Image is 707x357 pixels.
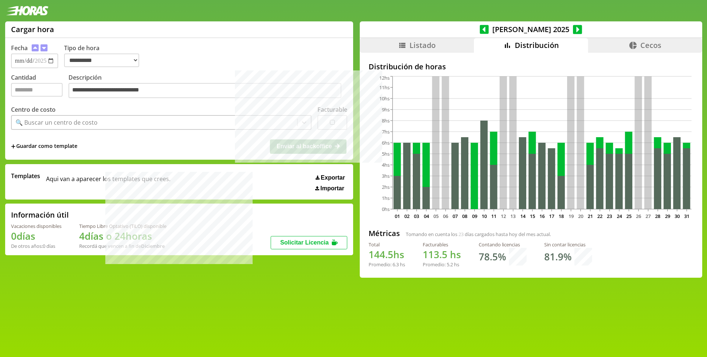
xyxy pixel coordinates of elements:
[491,213,496,219] text: 11
[479,241,527,248] div: Contando licencias
[369,261,405,268] div: Promedio: hs
[674,213,679,219] text: 30
[321,174,345,181] span: Exportar
[616,213,622,219] text: 24
[141,243,165,249] b: Diciembre
[11,229,61,243] h1: 0 días
[640,40,661,50] span: Cecos
[393,261,399,268] span: 6.3
[11,24,54,34] h1: Cargar hora
[382,117,390,124] tspan: 8hs
[520,213,525,219] text: 14
[665,213,670,219] text: 29
[568,213,573,219] text: 19
[510,213,516,219] text: 13
[549,213,554,219] text: 17
[11,73,68,100] label: Cantidad
[607,213,612,219] text: 23
[382,173,390,179] tspan: 3hs
[544,250,571,263] h1: 81.9 %
[382,150,390,157] tspan: 5hs
[382,128,390,135] tspan: 7hs
[379,95,390,102] tspan: 10hs
[458,231,464,238] span: 23
[79,223,166,229] div: Tiempo Libre Optativo (TiLO) disponible
[15,118,98,126] div: 🔍 Buscar un centro de costo
[79,243,166,249] div: Recordá que vencen a fin de
[544,241,592,248] div: Sin contar licencias
[395,213,400,219] text: 01
[423,241,461,248] div: Facturables
[369,241,405,248] div: Total
[317,105,347,114] label: Facturable
[11,142,77,150] span: +Guardar como template
[369,248,393,261] span: 144.5
[501,213,506,219] text: 12
[472,213,477,219] text: 09
[379,84,390,91] tspan: 11hs
[369,248,405,261] h1: hs
[68,73,347,100] label: Descripción
[11,83,63,97] input: Cantidad
[414,213,419,219] text: 03
[11,172,40,180] span: Templates
[423,213,429,219] text: 04
[636,213,641,219] text: 26
[626,213,631,219] text: 25
[423,248,461,261] h1: hs
[11,142,15,150] span: +
[280,239,329,246] span: Solicitar Licencia
[379,74,390,81] tspan: 12hs
[489,24,573,34] span: [PERSON_NAME] 2025
[11,243,61,249] div: De otros años: 0 días
[453,213,458,219] text: 07
[409,40,436,50] span: Listado
[479,250,506,263] h1: 78.5 %
[382,106,390,113] tspan: 9hs
[64,53,139,67] select: Tipo de hora
[423,248,447,261] span: 113.5
[406,231,551,238] span: Tomando en cuenta los días cargados hasta hoy del mes actual.
[382,195,390,201] tspan: 1hs
[382,206,390,212] tspan: 0hs
[11,44,28,52] label: Fecha
[64,44,145,68] label: Tipo de hora
[515,40,559,50] span: Distribución
[530,213,535,219] text: 15
[46,172,170,192] span: Aqui van a aparecer los templates que crees.
[587,213,592,219] text: 21
[433,213,438,219] text: 05
[11,105,56,114] label: Centro de costo
[578,213,583,219] text: 20
[271,236,347,249] button: Solicitar Licencia
[320,185,344,192] span: Importar
[369,62,693,72] h2: Distribución de horas
[11,210,69,220] h2: Información útil
[559,213,564,219] text: 18
[443,213,448,219] text: 06
[423,261,461,268] div: Promedio: hs
[382,162,390,168] tspan: 4hs
[462,213,467,219] text: 08
[597,213,602,219] text: 22
[382,139,390,146] tspan: 6hs
[481,213,486,219] text: 10
[79,229,166,243] h1: 4 días o 24 horas
[646,213,651,219] text: 27
[539,213,545,219] text: 16
[404,213,409,219] text: 02
[447,261,453,268] span: 5.2
[68,83,341,98] textarea: Descripción
[655,213,660,219] text: 28
[684,213,689,219] text: 31
[313,174,347,181] button: Exportar
[6,6,49,15] img: logotipo
[11,223,61,229] div: Vacaciones disponibles
[369,228,400,238] h2: Métricas
[382,184,390,190] tspan: 2hs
